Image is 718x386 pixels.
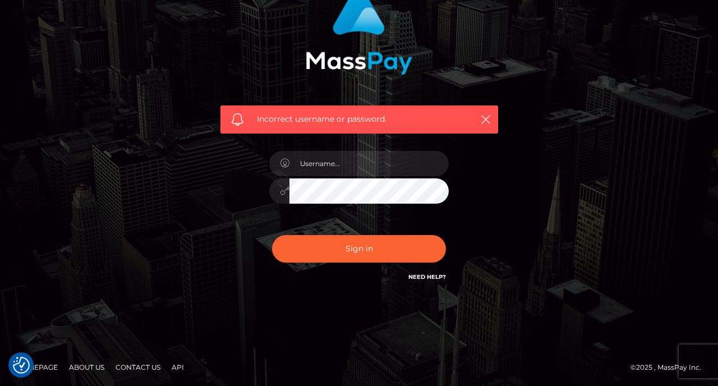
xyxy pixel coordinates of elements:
[111,359,165,376] a: Contact Us
[65,359,109,376] a: About Us
[257,113,462,125] span: Incorrect username or password.
[272,235,446,263] button: Sign in
[13,357,30,374] img: Revisit consent button
[12,359,62,376] a: Homepage
[167,359,188,376] a: API
[13,357,30,374] button: Consent Preferences
[289,151,449,176] input: Username...
[630,361,710,374] div: © 2025 , MassPay Inc.
[408,273,446,281] a: Need Help?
